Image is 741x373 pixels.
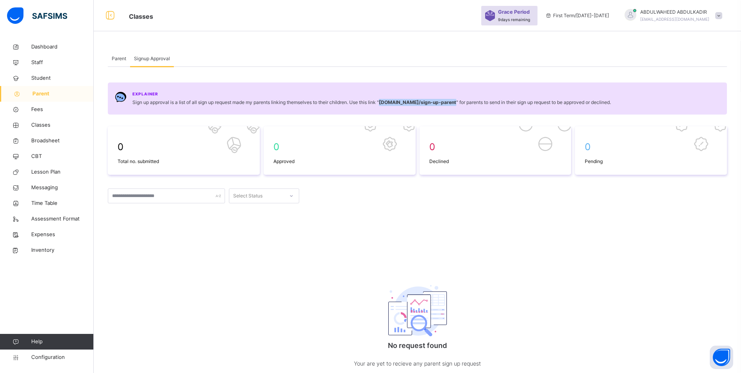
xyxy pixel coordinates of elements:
[498,17,530,22] span: 9 days remaining
[585,140,717,154] span: 0
[31,152,94,160] span: CBT
[31,106,94,113] span: Fees
[339,359,496,368] p: Your are yet to recieve any parent sign up request
[273,158,406,165] span: Approved
[31,338,93,346] span: Help
[132,99,611,106] span: Sign up approval is a list of all sign up request made my parents linking themselves to their chi...
[31,168,94,176] span: Lesson Plan
[31,59,94,66] span: Staff
[429,158,562,165] span: Declined
[498,8,530,16] span: Grace Period
[640,9,709,16] span: ABDULWAHEED ABDULKADIR
[388,285,447,337] img: classEmptyState.7d4ec5dc6d57f4e1adfd249b62c1c528.svg
[339,340,496,351] p: No request found
[118,158,250,165] span: Total no. submitted
[233,188,262,203] div: Select Status
[31,215,94,223] span: Assessment Format
[31,137,94,145] span: Broadsheet
[31,74,94,82] span: Student
[545,12,609,19] span: session/term information
[31,231,94,239] span: Expenses
[31,121,94,129] span: Classes
[112,55,126,62] span: Parent
[31,43,94,51] span: Dashboard
[585,158,717,165] span: Pending
[31,246,94,254] span: Inventory
[617,9,726,23] div: ABDULWAHEEDABDULKADIR
[32,90,94,98] span: Parent
[31,353,93,361] span: Configuration
[31,199,94,207] span: Time Table
[485,10,495,21] img: sticker-purple.71386a28dfed39d6af7621340158ba97.svg
[118,140,250,154] span: 0
[640,17,709,22] span: [EMAIL_ADDRESS][DOMAIN_NAME]
[132,91,158,97] span: Explainer
[710,346,733,369] button: Open asap
[134,55,170,62] span: Signup Approval
[129,13,153,20] span: Classes
[379,99,456,105] b: [DOMAIN_NAME] /sign-up-parent
[273,140,406,154] span: 0
[7,7,67,24] img: safsims
[31,184,94,192] span: Messaging
[429,140,562,154] span: 0
[115,91,127,103] img: Chat.054c5d80b312491b9f15f6fadeacdca6.svg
